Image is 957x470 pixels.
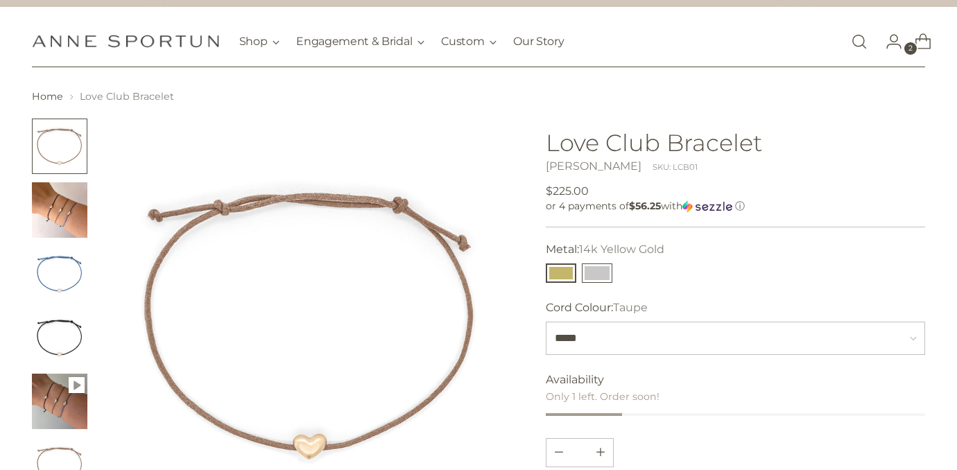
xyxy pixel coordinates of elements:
span: $225.00 [546,183,589,200]
span: 14k Yellow Gold [579,243,664,256]
button: Change image to image 3 [32,246,87,302]
img: Sezzle [682,200,732,213]
span: Availability [546,372,604,388]
button: Custom [441,26,497,57]
button: Add product quantity [546,439,571,467]
label: Cord Colour: [546,299,648,316]
button: Change image to image 5 [32,374,87,429]
button: Subtract product quantity [588,439,613,467]
span: $56.25 [629,200,661,212]
a: Our Story [513,26,564,57]
input: Product quantity [563,439,596,467]
button: Change image to image 4 [32,310,87,365]
a: Home [32,90,63,103]
button: Engagement & Bridal [296,26,424,57]
h1: Love Club Bracelet [546,130,925,155]
button: Change image to image 2 [32,182,87,238]
span: Love Club Bracelet [80,90,174,103]
div: SKU: LCB01 [653,162,698,173]
button: Shop [239,26,280,57]
nav: breadcrumbs [32,89,926,104]
button: 14k Yellow Gold [546,263,576,283]
span: Taupe [613,301,648,314]
a: Open search modal [845,28,873,55]
a: [PERSON_NAME] [546,159,641,173]
div: or 4 payments of$56.25withSezzle Click to learn more about Sezzle [546,200,925,213]
a: Open cart modal [904,28,931,55]
button: 14k White Gold [582,263,612,283]
span: Only 1 left. Order soon! [546,390,659,403]
button: Change image to image 1 [32,119,87,174]
a: Anne Sportun Fine Jewellery [32,35,219,48]
div: or 4 payments of with [546,200,925,213]
a: Go to the account page [874,28,902,55]
span: 2 [904,42,917,55]
label: Metal: [546,241,664,258]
